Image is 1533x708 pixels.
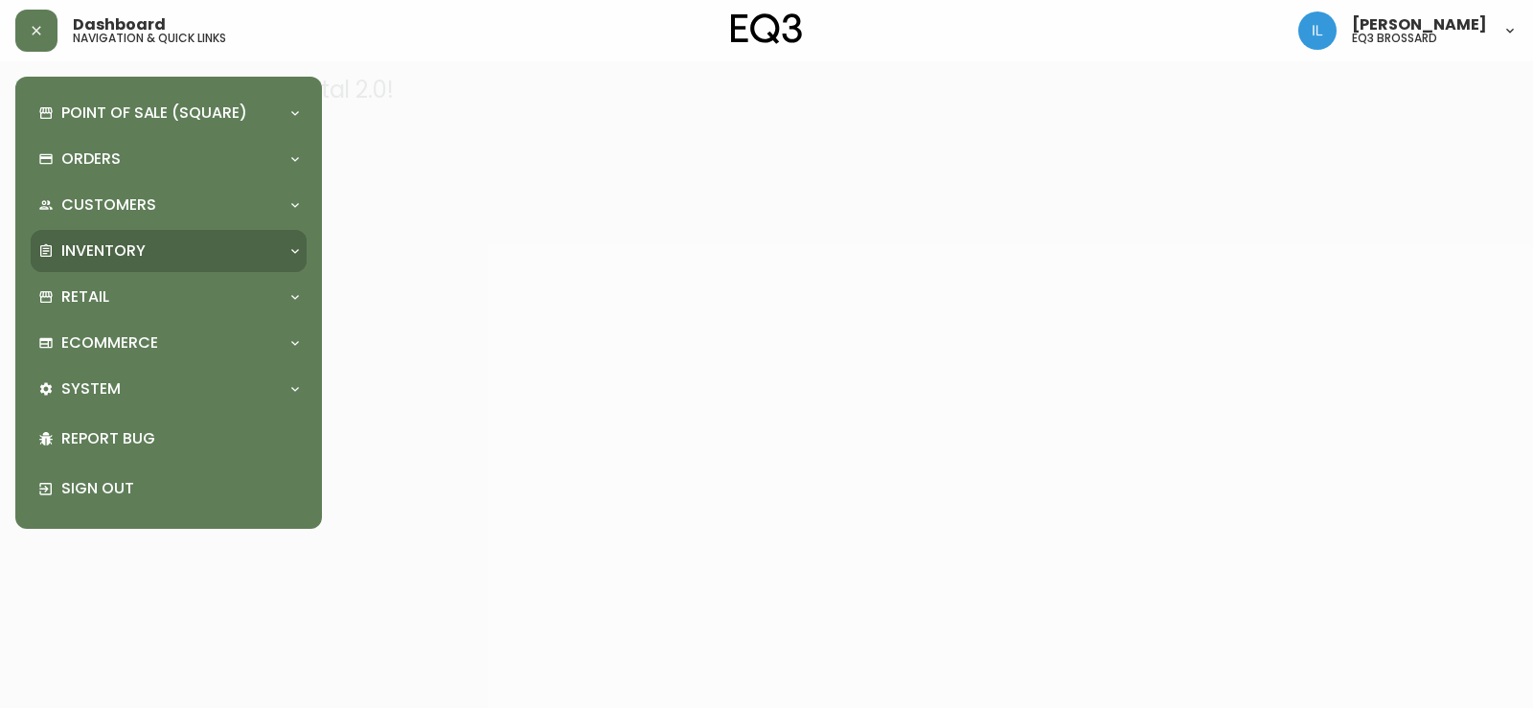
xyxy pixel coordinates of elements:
[1352,33,1437,44] h5: eq3 brossard
[61,478,299,499] p: Sign Out
[61,194,156,216] p: Customers
[31,184,307,226] div: Customers
[31,138,307,180] div: Orders
[731,13,802,44] img: logo
[31,322,307,364] div: Ecommerce
[61,148,121,170] p: Orders
[1352,17,1487,33] span: [PERSON_NAME]
[61,286,109,308] p: Retail
[61,332,158,354] p: Ecommerce
[31,368,307,410] div: System
[61,378,121,400] p: System
[31,464,307,514] div: Sign Out
[61,240,146,262] p: Inventory
[31,276,307,318] div: Retail
[31,92,307,134] div: Point of Sale (Square)
[61,428,299,449] p: Report Bug
[1298,11,1337,50] img: 998f055460c6ec1d1452ac0265469103
[31,414,307,464] div: Report Bug
[73,17,166,33] span: Dashboard
[31,230,307,272] div: Inventory
[73,33,226,44] h5: navigation & quick links
[61,103,247,124] p: Point of Sale (Square)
